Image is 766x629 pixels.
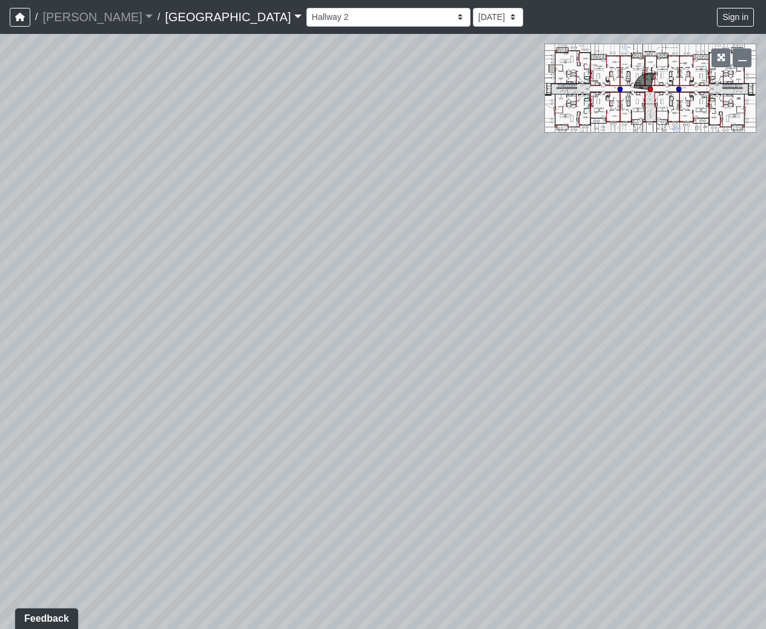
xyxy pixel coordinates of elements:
span: / [30,5,42,29]
span: / [153,5,165,29]
a: [GEOGRAPHIC_DATA] [165,5,301,29]
iframe: Ybug feedback widget [9,605,81,629]
button: Sign in [717,8,754,27]
a: [PERSON_NAME] [42,5,153,29]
